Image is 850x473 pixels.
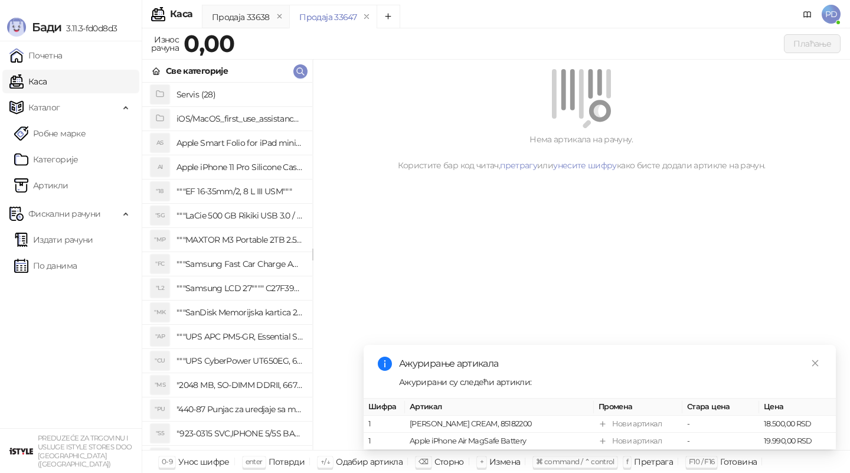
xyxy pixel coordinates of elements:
small: PREDUZEĆE ZA TRGOVINU I USLUGE ISTYLE STORES DOO [GEOGRAPHIC_DATA] ([GEOGRAPHIC_DATA]) [38,434,132,468]
h4: "440-87 Punjac za uredjaje sa micro USB portom 4/1, Stand." [176,400,303,419]
div: Продаја 33638 [212,11,270,24]
a: унесите шифру [553,160,617,171]
div: grid [142,83,312,450]
h4: Apple iPhone 11 Pro Silicone Case - Black [176,158,303,177]
div: Нови артикал [612,435,662,447]
div: "MP [151,230,169,249]
a: Почетна [9,44,63,67]
span: ⌘ command / ⌃ control [536,457,614,466]
div: "L2 [151,279,169,298]
a: Издати рачуни [14,228,93,252]
th: Артикал [405,399,594,416]
span: ↑/↓ [321,457,330,466]
div: AS [151,133,169,152]
td: [PERSON_NAME] CREAM, 85182200 [405,416,594,433]
a: ArtikliАртикли [14,174,68,197]
div: "5G [151,206,169,225]
h4: """UPS APC PM5-GR, Essential Surge Arrest,5 utic_nica""" [176,327,303,346]
span: close [811,359,819,367]
h4: "923-0448 SVC,IPHONE,TOURQUE DRIVER KIT .65KGF- CM Šrafciger " [176,448,303,467]
h4: "923-0315 SVC,IPHONE 5/5S BATTERY REMOVAL TRAY Držač za iPhone sa kojim se otvara display [176,424,303,443]
div: Измена [489,454,520,469]
td: 18.500,00 RSD [759,416,836,433]
div: Продаја 33647 [299,11,357,24]
div: "SD [151,448,169,467]
h4: """SanDisk Memorijska kartica 256GB microSDXC sa SD adapterom SDSQXA1-256G-GN6MA - Extreme PLUS, ... [176,303,303,322]
h4: """MAXTOR M3 Portable 2TB 2.5"""" crni eksterni hard disk HX-M201TCB/GM""" [176,230,303,249]
a: Категорије [14,148,79,171]
img: 64x64-companyLogo-77b92cf4-9946-4f36-9751-bf7bb5fd2c7d.png [9,439,33,463]
div: Нови артикал [612,418,662,430]
th: Стара цена [682,399,759,416]
td: - [682,433,759,450]
h4: Servis (28) [176,85,303,104]
div: "AP [151,327,169,346]
button: remove [359,12,374,22]
div: Одабир артикла [336,454,403,469]
a: Робне марке [14,122,86,145]
span: info-circle [378,357,392,371]
div: Готовина [720,454,757,469]
div: Нема артикала на рачуну. Користите бар код читач, или како бисте додали артикле на рачун. [327,133,836,172]
a: Close [809,357,822,370]
td: 1 [364,433,405,450]
a: претрагу [500,160,537,171]
div: "CU [151,351,169,370]
div: Износ рачуна [149,32,181,56]
th: Промена [594,399,682,416]
button: Плаћање [784,34,841,53]
h4: """UPS CyberPower UT650EG, 650VA/360W , line-int., s_uko, desktop""" [176,351,303,370]
div: Потврди [269,454,305,469]
button: remove [272,12,287,22]
div: Сторно [434,454,464,469]
div: AI [151,158,169,177]
span: ⌫ [419,457,428,466]
a: Документација [798,5,817,24]
span: Бади [32,20,61,34]
a: По данима [14,254,77,278]
img: Logo [7,18,26,37]
h4: """EF 16-35mm/2, 8 L III USM""" [176,182,303,201]
th: Шифра [364,399,405,416]
div: "MK [151,303,169,322]
div: "PU [151,400,169,419]
span: f [626,457,628,466]
div: Ажурирани су следећи артикли: [399,376,822,389]
span: PD [822,5,841,24]
div: Каса [170,9,192,19]
div: Све категорије [166,64,228,77]
span: Каталог [28,96,60,119]
span: 3.11.3-fd0d8d3 [61,23,117,34]
h4: iOS/MacOS_first_use_assistance (4) [176,109,303,128]
div: Претрага [634,454,673,469]
div: Унос шифре [178,454,230,469]
div: "MS [151,376,169,394]
h4: """Samsung Fast Car Charge Adapter, brzi auto punja_, boja crna""" [176,255,303,273]
td: 19.990,00 RSD [759,433,836,450]
h4: """Samsung LCD 27"""" C27F390FHUXEN""" [176,279,303,298]
td: 1 [364,416,405,433]
h4: """LaCie 500 GB Rikiki USB 3.0 / Ultra Compact & Resistant aluminum / USB 3.0 / 2.5""""""" [176,206,303,225]
td: Apple iPhone Air MagSafe Battery [405,433,594,450]
div: "S5 [151,424,169,443]
div: "FC [151,255,169,273]
span: 0-9 [162,457,172,466]
a: Каса [9,70,47,93]
button: Add tab [377,5,400,28]
span: + [480,457,483,466]
strong: 0,00 [184,29,234,58]
td: - [682,416,759,433]
h4: "2048 MB, SO-DIMM DDRII, 667 MHz, Napajanje 1,8 0,1 V, Latencija CL5" [176,376,303,394]
th: Цена [759,399,836,416]
span: enter [246,457,263,466]
h4: Apple Smart Folio for iPad mini (A17 Pro) - Sage [176,133,303,152]
span: F10 / F16 [689,457,714,466]
div: Ажурирање артикала [399,357,822,371]
span: Фискални рачуни [28,202,100,226]
div: "18 [151,182,169,201]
